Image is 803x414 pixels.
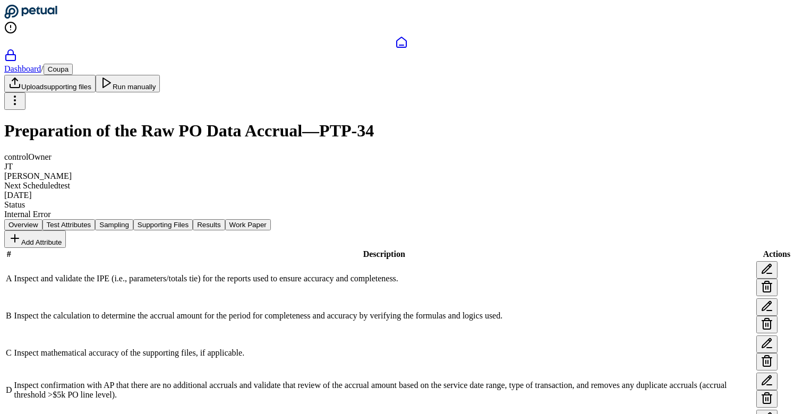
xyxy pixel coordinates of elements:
div: Internal Error [4,210,799,219]
div: Status [4,200,799,210]
button: Coupa [44,64,73,75]
th: Description [14,249,755,260]
span: Inspect mathematical accuracy of the supporting files, if applicable. [14,348,245,357]
button: Results [193,219,225,230]
button: Edit test attribute [756,261,778,279]
div: / [4,64,799,75]
span: Inspect and validate the IPE (i.e., parameters/totals tie) for the reports used to ensure accurac... [14,274,398,283]
th: # [5,249,13,260]
div: Next Scheduled test [4,181,799,191]
a: SOC [4,49,799,64]
span: A [6,274,12,283]
span: B [6,311,12,320]
button: Delete test attribute [756,279,778,296]
a: Dashboard [4,64,41,73]
button: Delete test attribute [756,390,778,408]
button: Edit test attribute [756,298,778,316]
span: JT [4,162,13,171]
div: [DATE] [4,191,799,200]
button: Sampling [95,219,133,230]
div: control Owner [4,152,799,162]
button: Edit test attribute [756,373,778,390]
button: Test Attributes [42,219,96,230]
span: C [6,348,12,357]
a: Go to Dashboard [4,12,57,21]
span: [PERSON_NAME] [4,171,72,180]
button: Add Attribute [4,230,66,248]
button: Edit test attribute [756,335,778,353]
span: D [6,385,12,394]
span: Inspect confirmation with AP that there are no additional accruals and validate that review of th... [14,381,727,399]
button: Work Paper [225,219,271,230]
button: Supporting Files [133,219,193,230]
a: Dashboard [4,36,799,49]
button: Overview [4,219,42,230]
button: Delete test attribute [756,316,778,333]
h1: Preparation of the Raw PO Data Accrual — PTP-34 [4,121,799,141]
button: Delete test attribute [756,353,778,370]
th: Actions [756,249,798,260]
span: Inspect the calculation to determine the accrual amount for the period for completeness and accur... [14,311,503,320]
button: Run manually [96,75,160,92]
button: Uploadsupporting files [4,75,96,92]
nav: Tabs [4,219,799,230]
